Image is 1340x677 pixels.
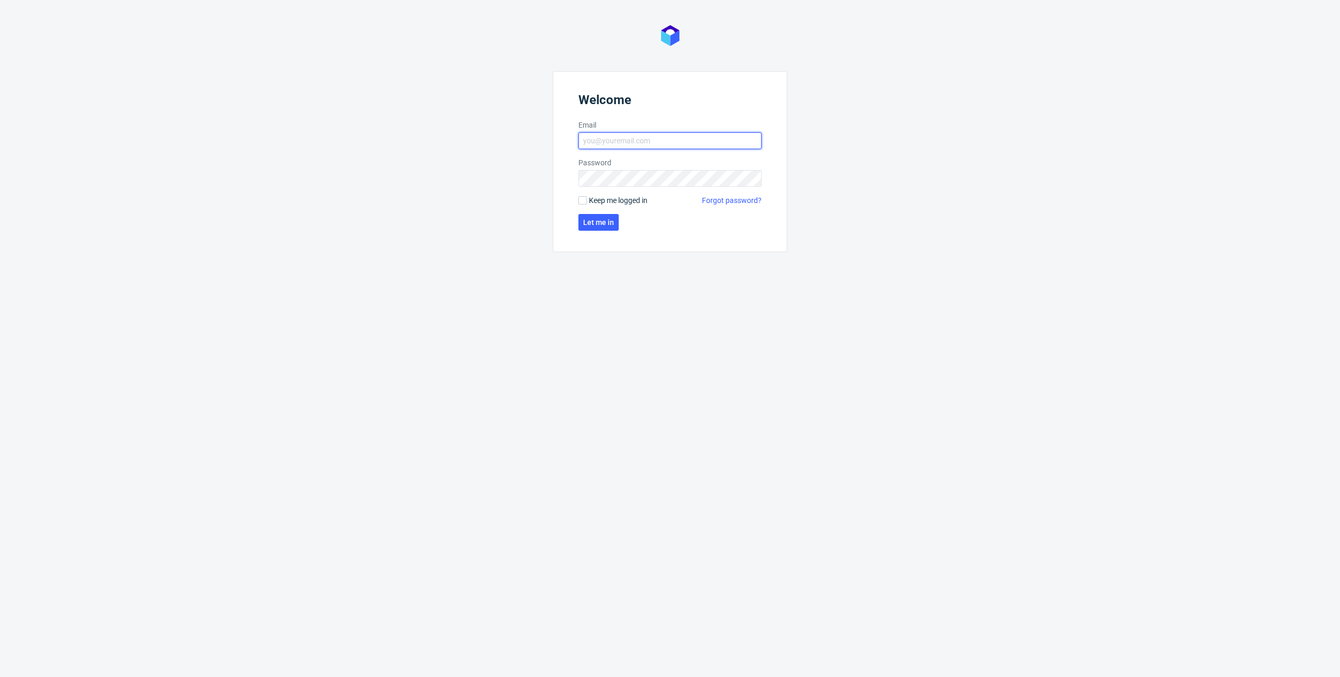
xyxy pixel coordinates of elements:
a: Forgot password? [702,195,762,206]
label: Password [578,157,762,168]
span: Keep me logged in [589,195,647,206]
header: Welcome [578,93,762,111]
button: Let me in [578,214,619,231]
label: Email [578,120,762,130]
input: you@youremail.com [578,132,762,149]
span: Let me in [583,219,614,226]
